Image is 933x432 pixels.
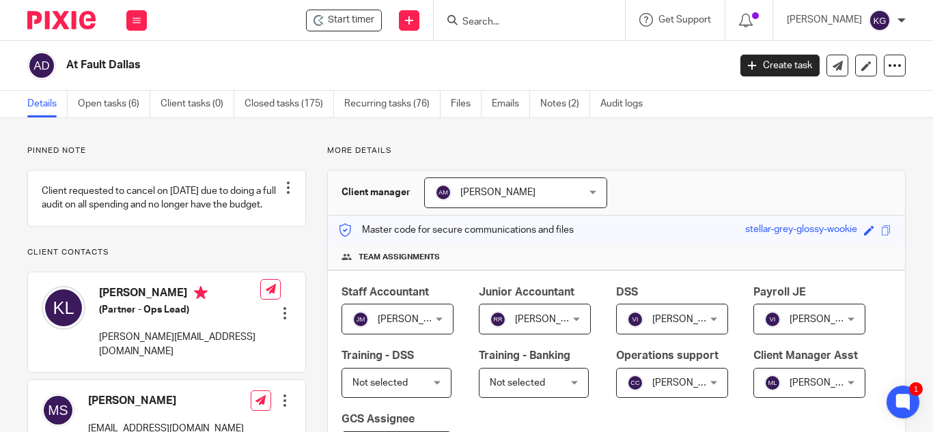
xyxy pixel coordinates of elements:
[42,286,85,330] img: svg%3E
[753,287,806,298] span: Payroll JE
[194,286,208,300] i: Primary
[627,375,643,391] img: svg%3E
[342,186,410,199] h3: Client manager
[909,382,923,396] div: 1
[306,10,382,31] div: At Fault Dallas
[344,91,441,117] a: Recurring tasks (76)
[352,378,408,388] span: Not selected
[658,15,711,25] span: Get Support
[616,350,719,361] span: Operations support
[27,91,68,117] a: Details
[451,91,482,117] a: Files
[328,13,374,27] span: Start timer
[627,311,643,328] img: svg%3E
[342,350,414,361] span: Training - DSS
[342,414,415,424] span: GCS Assignee
[27,11,96,29] img: Pixie
[764,311,781,328] img: svg%3E
[479,287,574,298] span: Junior Accountant
[490,311,506,328] img: svg%3E
[352,311,369,328] img: svg%3E
[652,315,727,324] span: [PERSON_NAME]
[790,378,865,388] span: [PERSON_NAME]
[740,55,820,76] a: Create task
[42,394,74,427] img: svg%3E
[540,91,590,117] a: Notes (2)
[342,287,429,298] span: Staff Accountant
[490,378,545,388] span: Not selected
[161,91,234,117] a: Client tasks (0)
[753,350,858,361] span: Client Manager Asst
[359,252,440,263] span: Team assignments
[461,16,584,29] input: Search
[616,287,638,298] span: DSS
[745,222,857,238] div: stellar-grey-glossy-wookie
[78,91,150,117] a: Open tasks (6)
[869,10,891,31] img: svg%3E
[245,91,334,117] a: Closed tasks (175)
[99,303,260,317] h5: (Partner - Ops Lead)
[435,184,451,201] img: svg%3E
[790,315,865,324] span: [PERSON_NAME]
[338,223,574,237] p: Master code for secure communications and files
[27,247,306,258] p: Client contacts
[652,378,727,388] span: [PERSON_NAME]
[88,394,244,408] h4: [PERSON_NAME]
[27,51,56,80] img: svg%3E
[99,286,260,303] h4: [PERSON_NAME]
[27,145,306,156] p: Pinned note
[515,315,590,324] span: [PERSON_NAME]
[99,330,260,358] p: [PERSON_NAME][EMAIL_ADDRESS][DOMAIN_NAME]
[492,91,530,117] a: Emails
[378,315,453,324] span: [PERSON_NAME]
[66,58,589,72] h2: At Fault Dallas
[479,350,570,361] span: Training - Banking
[600,91,653,117] a: Audit logs
[327,145,906,156] p: More details
[460,188,535,197] span: [PERSON_NAME]
[787,13,862,27] p: [PERSON_NAME]
[764,375,781,391] img: svg%3E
